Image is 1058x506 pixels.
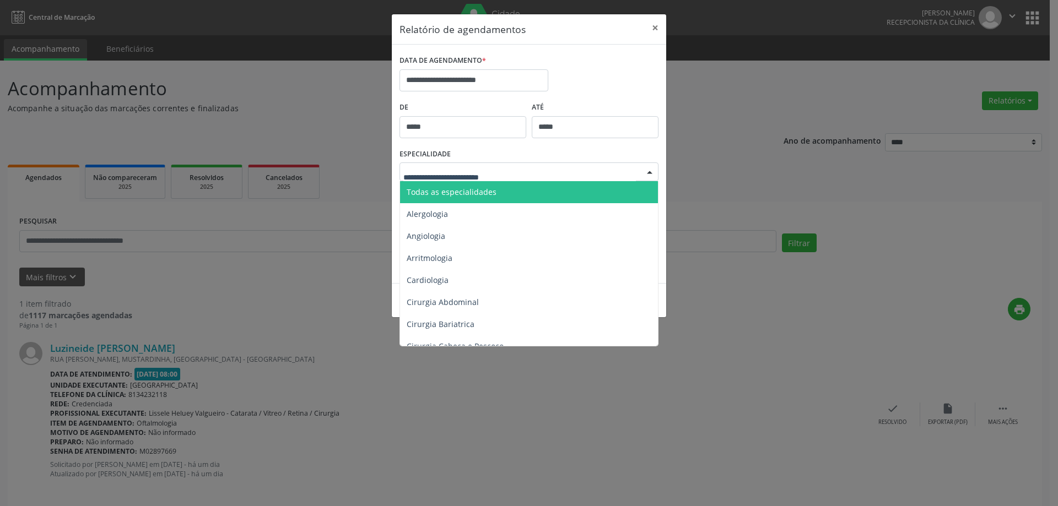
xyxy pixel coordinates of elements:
label: ESPECIALIDADE [400,146,451,163]
span: Todas as especialidades [407,187,496,197]
span: Alergologia [407,209,448,219]
span: Cirurgia Bariatrica [407,319,474,329]
label: DATA DE AGENDAMENTO [400,52,486,69]
span: Arritmologia [407,253,452,263]
span: Angiologia [407,231,445,241]
label: De [400,99,526,116]
h5: Relatório de agendamentos [400,22,526,36]
span: Cirurgia Abdominal [407,297,479,307]
span: Cardiologia [407,275,449,285]
span: Cirurgia Cabeça e Pescoço [407,341,504,351]
label: ATÉ [532,99,658,116]
button: Close [644,14,666,41]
